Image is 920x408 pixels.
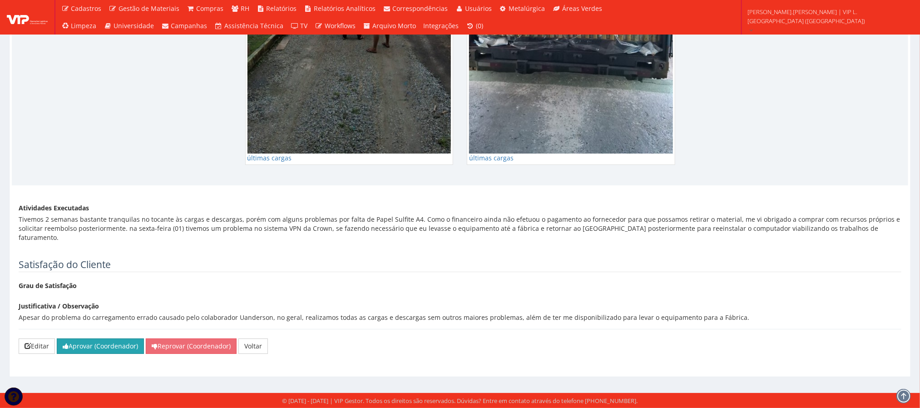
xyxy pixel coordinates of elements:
span: TV [301,21,308,30]
img: logo [7,10,48,24]
a: Editar [19,338,55,354]
span: últimas cargas [469,154,514,162]
span: [PERSON_NAME].[PERSON_NAME] | VIP L. [GEOGRAPHIC_DATA] ([GEOGRAPHIC_DATA]) [747,7,908,25]
a: Integrações [420,17,463,35]
span: Relatórios Analíticos [314,4,376,13]
span: Relatórios [267,4,297,13]
span: Limpeza [71,21,97,30]
span: Metalúrgica [509,4,545,13]
button: Reprovar (Coordenador) [146,338,237,354]
span: Assistência Técnica [224,21,283,30]
span: Workflows [325,21,356,30]
span: Usuários [465,4,492,13]
label: Grau de Satisfação [19,281,77,290]
a: TV [287,17,312,35]
div: Apesar do problema do carregamento errado causado pelo colaborador Uanderson, no geral, realizamo... [19,313,901,322]
label: Atividades Executadas [19,204,89,213]
a: Campanhas [158,17,211,35]
a: Universidade [100,17,158,35]
span: Gestão de Materiais [119,4,179,13]
span: Cadastros [71,4,102,13]
span: Áreas Verdes [562,4,602,13]
label: Justificativa / Observação [19,302,99,311]
a: Workflows [312,17,360,35]
span: Compras [197,4,224,13]
button: Aprovar (Coordenador) [57,338,144,354]
span: últimas cargas [247,154,292,162]
div: © [DATE] - [DATE] | VIP Gestor. Todos os direitos são reservados. Dúvidas? Entre em contato atrav... [282,397,638,405]
a: Limpeza [58,17,100,35]
span: Campanhas [171,21,208,30]
span: Universidade [114,21,154,30]
legend: Satisfação do Cliente [19,258,901,272]
span: Integrações [424,21,459,30]
span: (0) [476,21,483,30]
a: (0) [463,17,487,35]
span: Correspondências [393,4,448,13]
a: Assistência Técnica [211,17,287,35]
a: Voltar [238,338,268,354]
span: RH [241,4,249,13]
a: Arquivo Morto [359,17,420,35]
div: Tivemos 2 semanas bastante tranquilas no tocante às cargas e descargas, porém com alguns problema... [19,215,901,242]
span: Arquivo Morto [373,21,416,30]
